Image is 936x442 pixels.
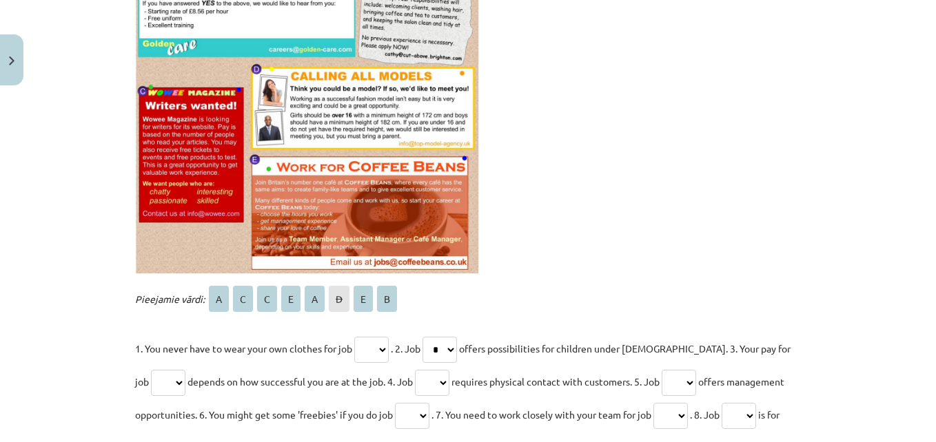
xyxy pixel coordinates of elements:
span: Pieejamie vārdi: [135,293,205,305]
span: . 7. You need to work closely with your team for job [431,408,651,421]
span: offers management opportunities. 6. You might get some 'freebies' if you do job [135,375,784,421]
span: . 2. Job [391,342,420,355]
img: icon-close-lesson-0947bae3869378f0d4975bcd49f059093ad1ed9edebbc8119c70593378902aed.svg [9,56,14,65]
span: B [377,286,397,312]
span: E [281,286,301,312]
span: . 8. Job [690,408,720,421]
span: A [305,286,325,312]
span: A [209,286,229,312]
span: 1. You never have to wear your own clothes for job [135,342,352,355]
span: C [233,286,253,312]
span: requires physical contact with customers. 5. Job [451,375,660,388]
span: offers possibilities for children under [DEMOGRAPHIC_DATA]. 3. Your pay for job [135,342,791,388]
span: E [354,286,373,312]
span: C [257,286,277,312]
span: depends on how successful you are at the job. 4. Job [187,375,413,388]
span: D [329,286,349,312]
